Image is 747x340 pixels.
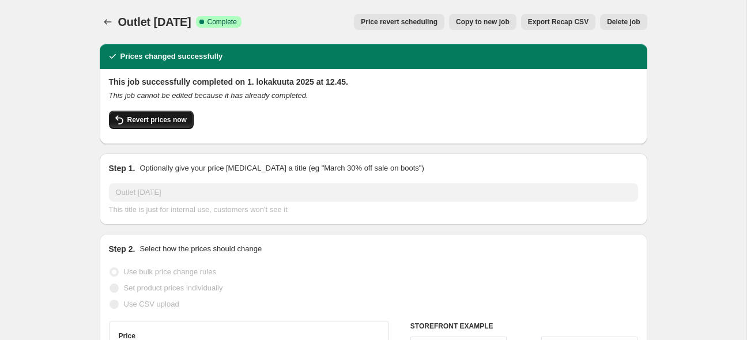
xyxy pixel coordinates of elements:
[521,14,595,30] button: Export Recap CSV
[207,17,237,27] span: Complete
[354,14,444,30] button: Price revert scheduling
[600,14,647,30] button: Delete job
[410,322,638,331] h6: STOREFRONT EXAMPLE
[100,14,116,30] button: Price change jobs
[361,17,437,27] span: Price revert scheduling
[109,76,638,88] h2: This job successfully completed on 1. lokakuuta 2025 at 12.45.
[109,243,135,255] h2: Step 2.
[456,17,510,27] span: Copy to new job
[607,17,640,27] span: Delete job
[109,183,638,202] input: 30% off holiday sale
[449,14,516,30] button: Copy to new job
[109,111,194,129] button: Revert prices now
[528,17,588,27] span: Export Recap CSV
[109,91,308,100] i: This job cannot be edited because it has already completed.
[109,163,135,174] h2: Step 1.
[139,243,262,255] p: Select how the prices should change
[124,284,223,292] span: Set product prices individually
[127,115,187,124] span: Revert prices now
[124,300,179,308] span: Use CSV upload
[139,163,424,174] p: Optionally give your price [MEDICAL_DATA] a title (eg "March 30% off sale on boots")
[118,16,191,28] span: Outlet [DATE]
[124,267,216,276] span: Use bulk price change rules
[109,205,288,214] span: This title is just for internal use, customers won't see it
[120,51,223,62] h2: Prices changed successfully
